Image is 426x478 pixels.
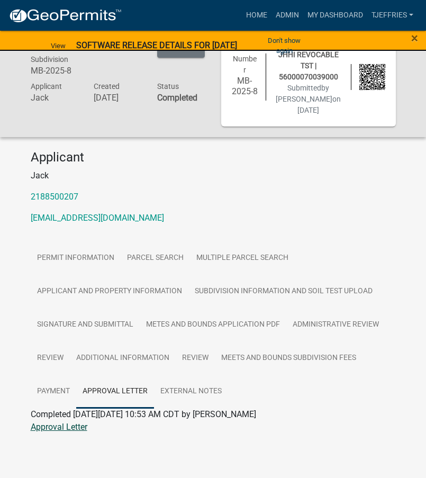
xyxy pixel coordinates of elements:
[367,5,418,25] a: TJeffries
[31,308,140,342] a: Signature and Submittal
[121,241,190,275] a: Parcel search
[303,5,367,25] a: My Dashboard
[31,375,76,409] a: Payment
[31,192,78,202] a: 2188500207
[215,341,362,375] a: Meets and Bounds Subdivision Fees
[31,422,87,432] a: Approval Letter
[31,169,396,182] p: Jack
[271,5,303,25] a: Admin
[31,66,78,76] h6: MB-2025-8
[31,213,164,223] a: [EMAIL_ADDRESS][DOMAIN_NAME]
[31,241,121,275] a: Permit Information
[257,32,312,59] button: Don't show again
[411,31,418,46] span: ×
[276,84,341,114] span: Submitted on [DATE]
[76,375,154,409] a: Approval Letter
[140,308,286,342] a: Metes and Bounds Application PDF
[76,40,237,50] strong: SOFTWARE RELEASE DETAILS FOR [DATE]
[94,93,141,103] h6: [DATE]
[286,308,385,342] a: Administrative Review
[157,82,179,91] span: Status
[154,375,228,409] a: External Notes
[188,275,379,309] a: Subdivision Information and Soil Test Upload
[31,409,256,419] span: Completed [DATE][DATE] 10:53 AM CDT by [PERSON_NAME]
[31,341,70,375] a: Review
[31,275,188,309] a: Applicant and Property Information
[232,76,258,96] h6: MB-2025-8
[359,64,385,90] img: QR code
[94,82,120,91] span: Created
[411,32,418,44] button: Close
[70,341,176,375] a: Additional Information
[31,82,62,91] span: Applicant
[47,37,70,55] a: View
[31,93,78,103] h6: Jack
[190,241,295,275] a: Multiple Parcel Search
[176,341,215,375] a: Review
[157,93,197,103] strong: Completed
[31,150,396,165] h4: Applicant
[242,5,271,25] a: Home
